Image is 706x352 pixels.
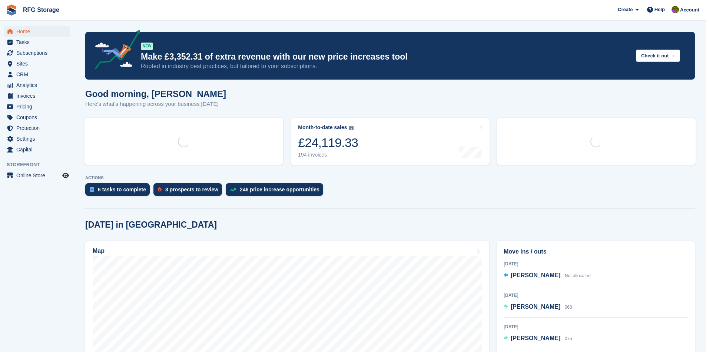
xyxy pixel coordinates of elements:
[16,80,61,90] span: Analytics
[504,334,572,343] a: [PERSON_NAME] 075
[16,48,61,58] span: Subscriptions
[504,323,688,330] div: [DATE]
[85,175,695,180] p: ACTIONS
[4,112,70,123] a: menu
[672,6,679,13] img: Laura Lawson
[511,304,560,310] span: [PERSON_NAME]
[4,170,70,181] a: menu
[291,118,489,165] a: Month-to-date sales £24,119.33 194 invoices
[4,26,70,37] a: menu
[298,152,358,158] div: 194 invoices
[16,58,61,69] span: Sites
[16,101,61,112] span: Pricing
[141,43,153,50] div: NEW
[240,187,319,192] div: 246 price increase opportunities
[61,171,70,180] a: Preview store
[4,80,70,90] a: menu
[4,69,70,80] a: menu
[16,91,61,101] span: Invoices
[504,302,572,312] a: [PERSON_NAME] 060
[6,4,17,16] img: stora-icon-8386f47178a22dfd0bd8f6a31ec36ba5ce8667c1dd55bd0f319d3a0aa187defe.svg
[298,135,358,150] div: £24,119.33
[636,50,680,62] button: Check it out →
[504,292,688,299] div: [DATE]
[226,183,327,200] a: 246 price increase opportunities
[230,188,236,191] img: price_increase_opportunities-93ffe204e8149a01c8c9dc8f82e8f89637d9d84a8eef4429ea346261dce0b2c0.svg
[4,134,70,144] a: menu
[16,134,61,144] span: Settings
[4,144,70,155] a: menu
[90,187,94,192] img: task-75834270c22a3079a89374b754ae025e5fb1db73e45f91037f5363f120a921f8.svg
[565,305,572,310] span: 060
[158,187,162,192] img: prospect-51fa495bee0391a8d652442698ab0144808aea92771e9ea1ae160a38d050c398.svg
[4,37,70,47] a: menu
[93,248,105,254] h2: Map
[141,62,630,70] p: Rooted in industry best practices, but tailored to your subscriptions.
[141,51,630,62] p: Make £3,352.31 of extra revenue with our new price increases tool
[16,37,61,47] span: Tasks
[4,58,70,69] a: menu
[16,112,61,123] span: Coupons
[16,26,61,37] span: Home
[16,69,61,80] span: CRM
[85,220,217,230] h2: [DATE] in [GEOGRAPHIC_DATA]
[20,4,62,16] a: RFG Storage
[680,6,699,14] span: Account
[504,271,591,281] a: [PERSON_NAME] Not allocated
[16,123,61,133] span: Protection
[504,247,688,256] h2: Move ins / outs
[511,335,560,341] span: [PERSON_NAME]
[153,183,226,200] a: 3 prospects to review
[165,187,218,192] div: 3 prospects to review
[89,30,140,72] img: price-adjustments-announcement-icon-8257ccfd72463d97f412b2fc003d46551f7dbcb40ab6d574587a9cd5c0d94...
[511,272,560,278] span: [PERSON_NAME]
[4,91,70,101] a: menu
[565,336,572,341] span: 075
[349,126,354,130] img: icon-info-grey-7440780725fd019a000dd9b08b2336e03edf1995a4989e88bcd33f0948082b44.svg
[85,89,226,99] h1: Good morning, [PERSON_NAME]
[565,273,591,278] span: Not allocated
[654,6,665,13] span: Help
[7,161,74,168] span: Storefront
[298,124,347,131] div: Month-to-date sales
[504,261,688,267] div: [DATE]
[98,187,146,192] div: 6 tasks to complete
[618,6,633,13] span: Create
[4,101,70,112] a: menu
[4,123,70,133] a: menu
[16,144,61,155] span: Capital
[85,100,226,108] p: Here's what's happening across your business [DATE]
[4,48,70,58] a: menu
[85,183,153,200] a: 6 tasks to complete
[16,170,61,181] span: Online Store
